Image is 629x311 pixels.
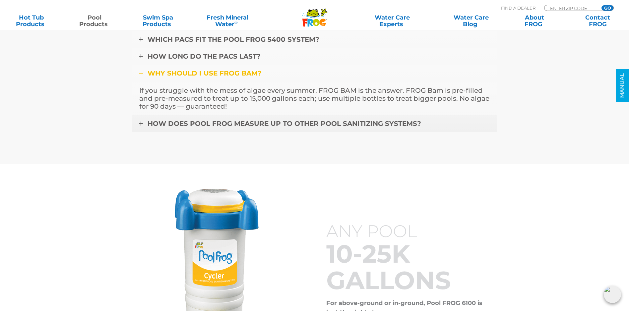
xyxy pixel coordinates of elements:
[148,35,319,43] span: Which pacs fit the POOL FROG 5400 system?
[7,14,56,27] a: Hot TubProducts
[234,20,238,25] sup: ∞
[197,14,258,27] a: Fresh MineralWater∞
[549,5,594,11] input: Zip Code Form
[510,14,559,27] a: AboutFROG
[501,5,535,11] p: Find A Dealer
[139,86,490,110] p: If you struggle with the mess of algae every summer, FROG BAM is the answer. FROG Bam is pre-fill...
[326,240,495,293] h2: 10-25K GALLONS
[148,120,421,128] span: How does POOL FROG measure up to other pool sanitizing systems?
[133,14,183,27] a: Swim SpaProducts
[573,14,622,27] a: ContactFROG
[326,222,495,240] h3: ANY POOL
[601,5,613,11] input: GO
[616,69,629,102] a: MANUAL
[446,14,496,27] a: Water CareBlog
[148,69,262,77] span: Why should I use FROG BAM?
[132,115,497,132] a: How does POOL FROG measure up to other pool sanitizing systems?
[132,65,497,82] a: Why should I use FROG BAM?
[148,52,261,60] span: How long do the pacs last?
[132,31,497,48] a: Which pacs fit the POOL FROG 5400 system?
[70,14,119,27] a: PoolProducts
[132,48,497,65] a: How long do the pacs last?
[604,286,621,303] img: openIcon
[352,14,432,27] a: Water CareExperts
